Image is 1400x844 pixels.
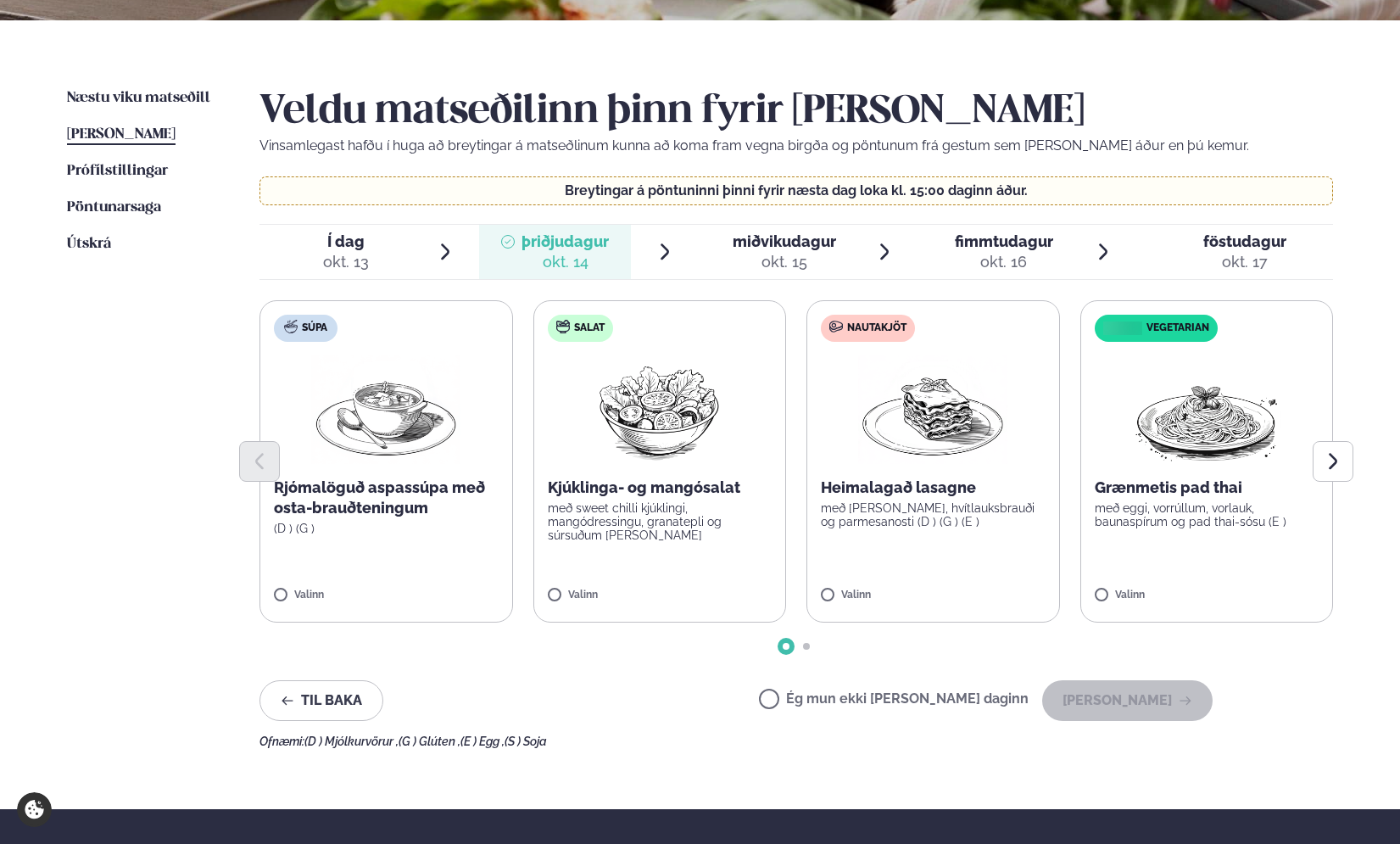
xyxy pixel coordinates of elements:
[1313,441,1353,482] button: Next slide
[259,680,383,721] button: Til baka
[821,501,1046,528] p: með [PERSON_NAME], hvítlauksbrauði og parmesanosti (D ) (G ) (E )
[1203,232,1286,250] span: föstudagur
[783,643,789,650] span: Go to slide 1
[829,320,843,333] img: beef.svg
[733,252,836,272] div: okt. 15
[323,252,369,272] div: okt. 13
[239,441,280,482] button: Previous slide
[1095,478,1319,498] p: Grænmetis pad thai
[274,478,499,518] p: Rjómalöguð aspassúpa með osta-brauðteningum
[522,232,609,250] span: þriðjudagur
[1099,321,1146,337] img: icon
[584,355,734,464] img: Salad.png
[259,88,1333,136] h2: Veldu matseðilinn þinn fyrir [PERSON_NAME]
[1132,355,1281,464] img: Spagetti.png
[399,735,460,748] span: (G ) Glúten ,
[821,478,1046,498] p: Heimalagað lasagne
[277,184,1316,198] p: Breytingar á pöntuninni þinni fyrir næsta dag loka kl. 15:00 daginn áður.
[323,232,369,252] span: Í dag
[67,198,161,218] a: Pöntunarsaga
[284,320,298,333] img: soup.svg
[1203,252,1286,272] div: okt. 17
[259,136,1333,156] p: Vinsamlegast hafðu í huga að breytingar á matseðlinum kunna að koma fram vegna birgða og pöntunum...
[733,232,836,250] span: miðvikudagur
[302,321,327,335] span: Súpa
[17,792,52,827] a: Cookie settings
[1095,501,1319,528] p: með eggi, vorrúllum, vorlauk, baunaspírum og pad thai-sósu (E )
[67,200,161,215] span: Pöntunarsaga
[847,321,906,335] span: Nautakjöt
[858,355,1007,464] img: Lasagna.png
[803,643,810,650] span: Go to slide 2
[274,522,499,535] p: (D ) (G )
[1042,680,1213,721] button: [PERSON_NAME]
[548,478,773,498] p: Kjúklinga- og mangósalat
[955,232,1053,250] span: fimmtudagur
[67,164,168,178] span: Prófílstillingar
[505,735,547,748] span: (S ) Soja
[556,320,570,333] img: salad.svg
[522,252,609,272] div: okt. 14
[304,735,399,748] span: (D ) Mjólkurvörur ,
[67,234,111,254] a: Útskrá
[1146,321,1209,335] span: Vegetarian
[67,127,176,142] span: [PERSON_NAME]
[548,501,773,542] p: með sweet chilli kjúklingi, mangódressingu, granatepli og súrsuðum [PERSON_NAME]
[67,125,176,145] a: [PERSON_NAME]
[67,161,168,182] a: Prófílstillingar
[460,735,505,748] span: (E ) Egg ,
[67,88,210,109] a: Næstu viku matseðill
[311,355,460,464] img: Soup.png
[955,252,1053,272] div: okt. 16
[67,91,210,105] span: Næstu viku matseðill
[259,735,1333,748] div: Ofnæmi:
[574,321,605,335] span: Salat
[67,237,111,251] span: Útskrá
